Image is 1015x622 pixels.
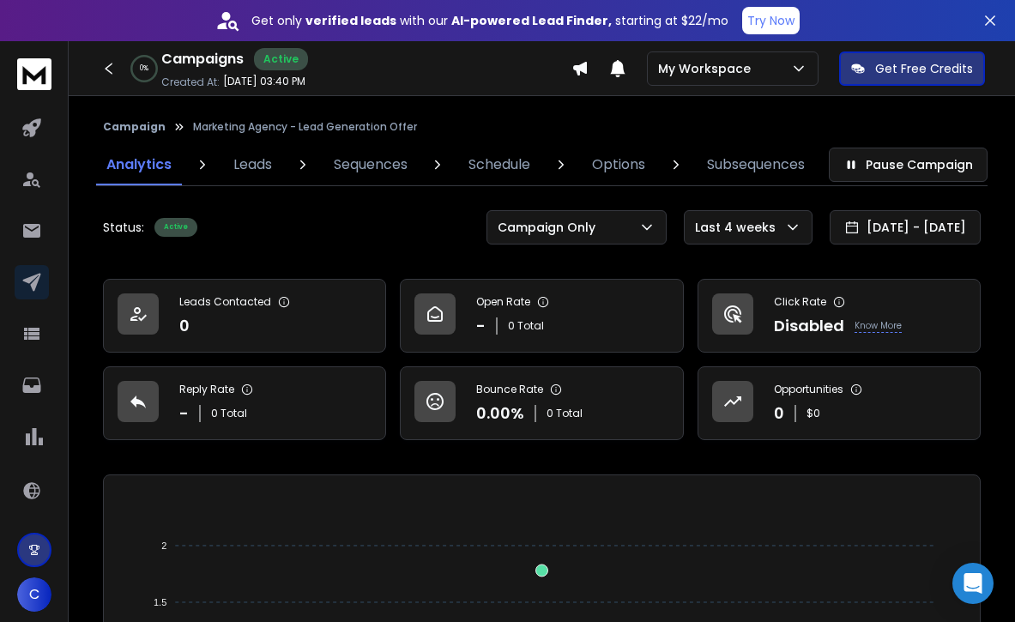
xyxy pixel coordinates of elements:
p: Get Free Credits [875,60,973,77]
a: Bounce Rate0.00%0 Total [400,366,683,440]
strong: verified leads [305,12,396,29]
p: Campaign Only [498,219,602,236]
strong: AI-powered Lead Finder, [451,12,612,29]
img: logo [17,58,51,90]
button: Pause Campaign [829,148,988,182]
tspan: 2 [161,540,166,551]
p: Know More [855,319,902,333]
a: Options [582,144,656,185]
p: Leads Contacted [179,295,271,309]
a: Leads Contacted0 [103,279,386,353]
p: Analytics [106,154,172,175]
div: Open Intercom Messenger [952,563,994,604]
button: Try Now [742,7,800,34]
p: Subsequences [707,154,805,175]
p: - [476,314,486,338]
button: [DATE] - [DATE] [830,210,981,245]
tspan: 1.5 [154,597,166,607]
p: Get only with our starting at $22/mo [251,12,728,29]
p: Try Now [747,12,794,29]
p: 0 Total [211,407,247,420]
p: 0 [179,314,190,338]
p: Reply Rate [179,383,234,396]
p: Marketing Agency - Lead Generation Offer [193,120,417,134]
p: Last 4 weeks [695,219,782,236]
p: Sequences [334,154,408,175]
p: Options [592,154,645,175]
button: C [17,577,51,612]
a: Reply Rate-0 Total [103,366,386,440]
a: Open Rate-0 Total [400,279,683,353]
p: Status: [103,219,144,236]
p: Bounce Rate [476,383,543,396]
p: Open Rate [476,295,530,309]
a: Analytics [96,144,182,185]
p: 0 % [140,63,148,74]
div: Active [254,48,308,70]
p: My Workspace [658,60,758,77]
p: Disabled [774,314,844,338]
button: Campaign [103,120,166,134]
p: 0 Total [547,407,583,420]
a: Leads [223,144,282,185]
button: Get Free Credits [839,51,985,86]
p: 0 [774,402,784,426]
a: Subsequences [697,144,815,185]
p: Created At: [161,75,220,89]
p: Opportunities [774,383,843,396]
p: 0 Total [508,319,544,333]
a: Click RateDisabledKnow More [698,279,981,353]
p: Leads [233,154,272,175]
p: - [179,402,189,426]
p: Schedule [468,154,530,175]
a: Opportunities0$0 [698,366,981,440]
p: $ 0 [807,407,820,420]
p: 0.00 % [476,402,524,426]
a: Schedule [458,144,541,185]
p: Click Rate [774,295,826,309]
h1: Campaigns [161,49,244,69]
p: [DATE] 03:40 PM [223,75,305,88]
div: Active [154,218,197,237]
a: Sequences [323,144,418,185]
